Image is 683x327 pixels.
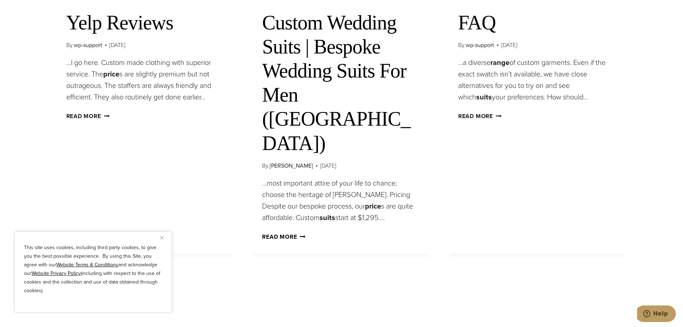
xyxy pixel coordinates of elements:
span: …a diverse of custom garments. Even if the exact swatch isn’t available, we have close alternativ... [458,57,606,102]
strong: price [365,201,381,211]
a: Website Terms & Conditions [56,261,118,268]
span: By [458,41,465,50]
strong: suits [319,212,335,223]
span: …most important attire of your life to chance; choose the heritage of [PERSON_NAME]. Pricing Desp... [262,178,413,223]
iframe: Opens a widget where you can chat to one of our agents [637,305,676,323]
p: This site uses cookies, including third party cookies, to give you the best possible experience. ... [24,243,162,295]
a: Website Privacy Policy [32,270,81,277]
nav: Page navigation [55,271,629,289]
button: Close [160,233,169,242]
strong: price [103,69,119,79]
span: …I go here. Custom made clothing with superior service. The s are slightly premium but not outrag... [66,57,211,102]
strong: range [490,57,509,68]
time: [DATE] [109,41,125,50]
a: Custom Wedding Suits | Bespoke Wedding Suits For Men ([GEOGRAPHIC_DATA]) [262,11,411,154]
time: [DATE] [501,41,517,50]
a: Read More [262,233,305,241]
span: By [66,41,73,50]
a: Read More [66,112,110,120]
span: By [262,161,269,170]
img: Close [160,236,163,239]
a: wp-support [466,41,494,49]
a: Yelp Reviews [66,11,174,34]
time: [DATE] [320,161,336,170]
a: Read More [458,112,502,120]
a: FAQ [458,11,496,34]
a: wp-support [74,41,102,49]
strong: suits [476,92,492,102]
a: [PERSON_NAME] [270,162,313,170]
